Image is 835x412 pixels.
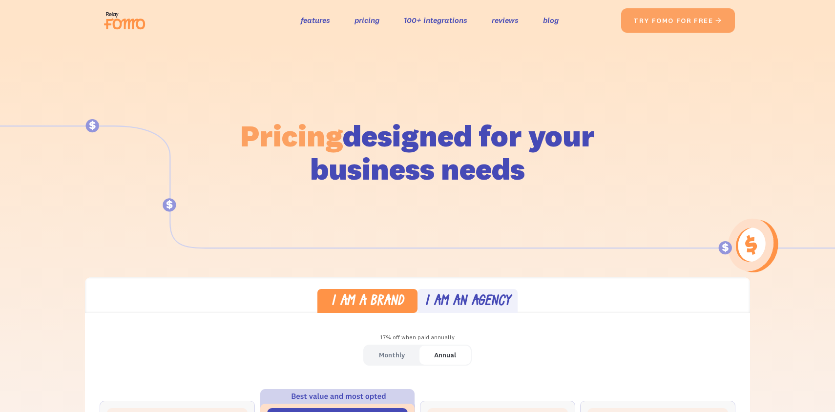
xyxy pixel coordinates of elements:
span: Pricing [240,117,343,154]
h1: designed for your business needs [240,119,595,185]
div: 17% off when paid annually [85,330,750,345]
a: blog [543,13,559,27]
a: pricing [355,13,379,27]
a: reviews [492,13,519,27]
a: features [301,13,330,27]
span:  [715,16,723,25]
a: 100+ integrations [404,13,467,27]
div: I am an agency [425,295,511,309]
div: Annual [434,348,456,362]
div: Monthly [379,348,405,362]
a: try fomo for free [621,8,735,33]
div: I am a brand [331,295,404,309]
